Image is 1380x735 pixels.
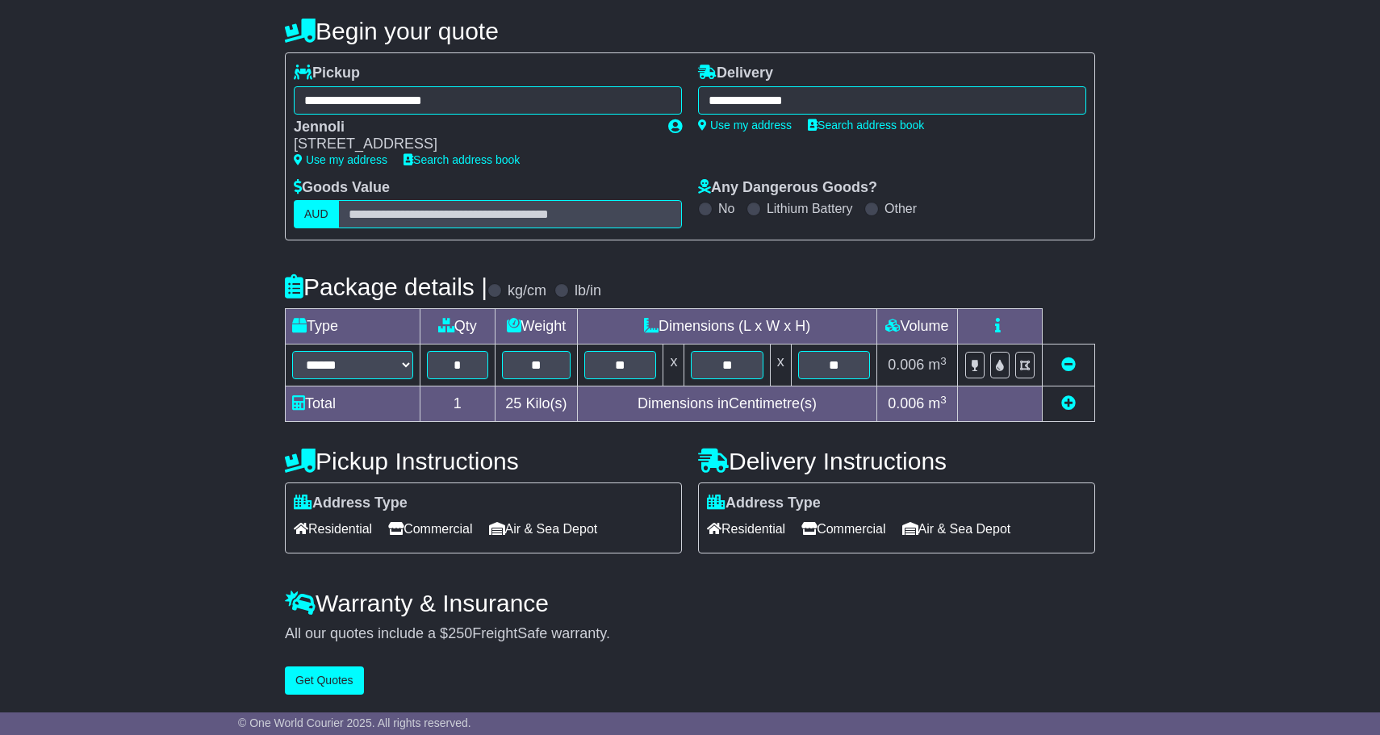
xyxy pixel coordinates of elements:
td: Weight [495,309,578,345]
td: Type [286,309,420,345]
span: Commercial [801,516,885,541]
label: kg/cm [508,282,546,300]
span: 25 [505,395,521,411]
td: Volume [876,309,957,345]
span: Air & Sea Depot [902,516,1011,541]
td: Dimensions in Centimetre(s) [578,386,877,422]
label: Other [884,201,917,216]
td: 1 [420,386,496,422]
a: Use my address [698,119,792,132]
label: Any Dangerous Goods? [698,179,877,197]
span: m [928,357,947,373]
td: Qty [420,309,496,345]
span: © One World Courier 2025. All rights reserved. [238,716,471,729]
h4: Pickup Instructions [285,448,682,474]
td: Kilo(s) [495,386,578,422]
div: Jennoli [294,119,652,136]
a: Add new item [1061,395,1076,411]
h4: Begin your quote [285,18,1095,44]
label: No [718,201,734,216]
a: Remove this item [1061,357,1076,373]
td: Dimensions (L x W x H) [578,309,877,345]
label: Goods Value [294,179,390,197]
label: Address Type [707,495,821,512]
span: 0.006 [888,395,924,411]
td: x [663,345,684,386]
span: Air & Sea Depot [489,516,598,541]
button: Get Quotes [285,666,364,695]
span: Commercial [388,516,472,541]
span: 0.006 [888,357,924,373]
a: Use my address [294,153,387,166]
a: Search address book [808,119,924,132]
div: [STREET_ADDRESS] [294,136,652,153]
td: x [770,345,791,386]
h4: Package details | [285,274,487,300]
sup: 3 [940,394,947,406]
td: Total [286,386,420,422]
span: 250 [448,625,472,641]
div: All our quotes include a $ FreightSafe warranty. [285,625,1095,643]
a: Search address book [404,153,520,166]
label: Address Type [294,495,408,512]
span: m [928,395,947,411]
label: AUD [294,200,339,228]
label: Lithium Battery [767,201,853,216]
h4: Warranty & Insurance [285,590,1095,616]
span: Residential [707,516,785,541]
span: Residential [294,516,372,541]
label: Pickup [294,65,360,82]
sup: 3 [940,355,947,367]
h4: Delivery Instructions [698,448,1095,474]
label: lb/in [575,282,601,300]
label: Delivery [698,65,773,82]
